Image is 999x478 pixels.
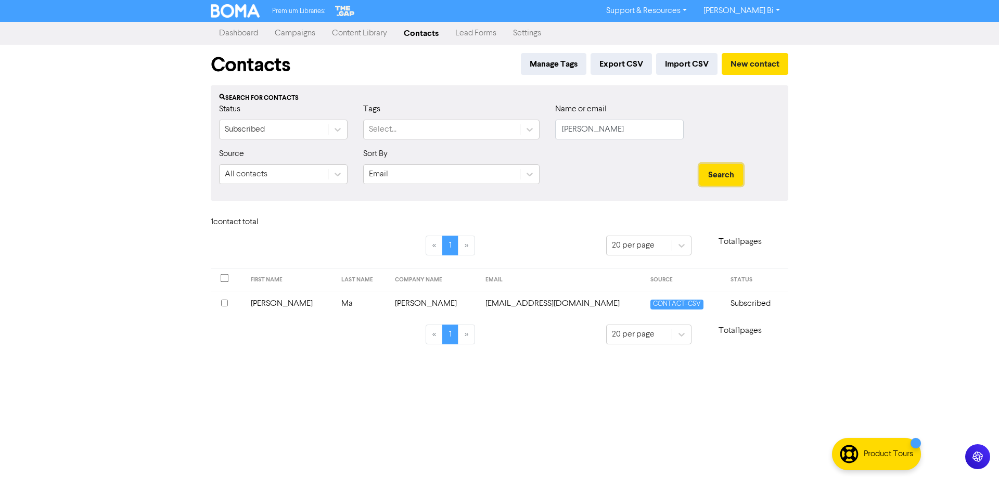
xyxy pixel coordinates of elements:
[724,268,788,291] th: STATUS
[389,291,479,316] td: [PERSON_NAME]
[479,291,644,316] td: maggiema888@hotmail.com
[644,268,724,291] th: SOURCE
[691,325,788,337] p: Total 1 pages
[442,325,458,344] a: Page 1 is your current page
[219,103,240,115] label: Status
[722,53,788,75] button: New contact
[691,236,788,248] p: Total 1 pages
[211,23,266,44] a: Dashboard
[479,268,644,291] th: EMAIL
[656,53,718,75] button: Import CSV
[591,53,652,75] button: Export CSV
[219,94,780,103] div: Search for contacts
[555,103,607,115] label: Name or email
[395,23,447,44] a: Contacts
[695,3,788,19] a: [PERSON_NAME] Bi
[699,164,743,186] button: Search
[612,328,655,341] div: 20 per page
[324,23,395,44] a: Content Library
[225,168,267,180] div: All contacts
[363,148,388,160] label: Sort By
[389,268,479,291] th: COMPANY NAME
[225,123,265,136] div: Subscribed
[947,428,999,478] iframe: Chat Widget
[612,239,655,252] div: 20 per page
[335,268,389,291] th: LAST NAME
[505,23,549,44] a: Settings
[211,217,294,227] h6: 1 contact total
[650,300,703,309] span: CONTACT-CSV
[442,236,458,255] a: Page 1 is your current page
[272,8,325,15] span: Premium Libraries:
[245,268,335,291] th: FIRST NAME
[447,23,505,44] a: Lead Forms
[211,4,260,18] img: BOMA Logo
[598,3,695,19] a: Support & Resources
[521,53,586,75] button: Manage Tags
[334,4,356,18] img: The Gap
[724,291,788,316] td: Subscribed
[219,148,244,160] label: Source
[266,23,324,44] a: Campaigns
[245,291,335,316] td: [PERSON_NAME]
[369,123,396,136] div: Select...
[211,53,290,77] h1: Contacts
[369,168,388,180] div: Email
[335,291,389,316] td: Ma
[363,103,380,115] label: Tags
